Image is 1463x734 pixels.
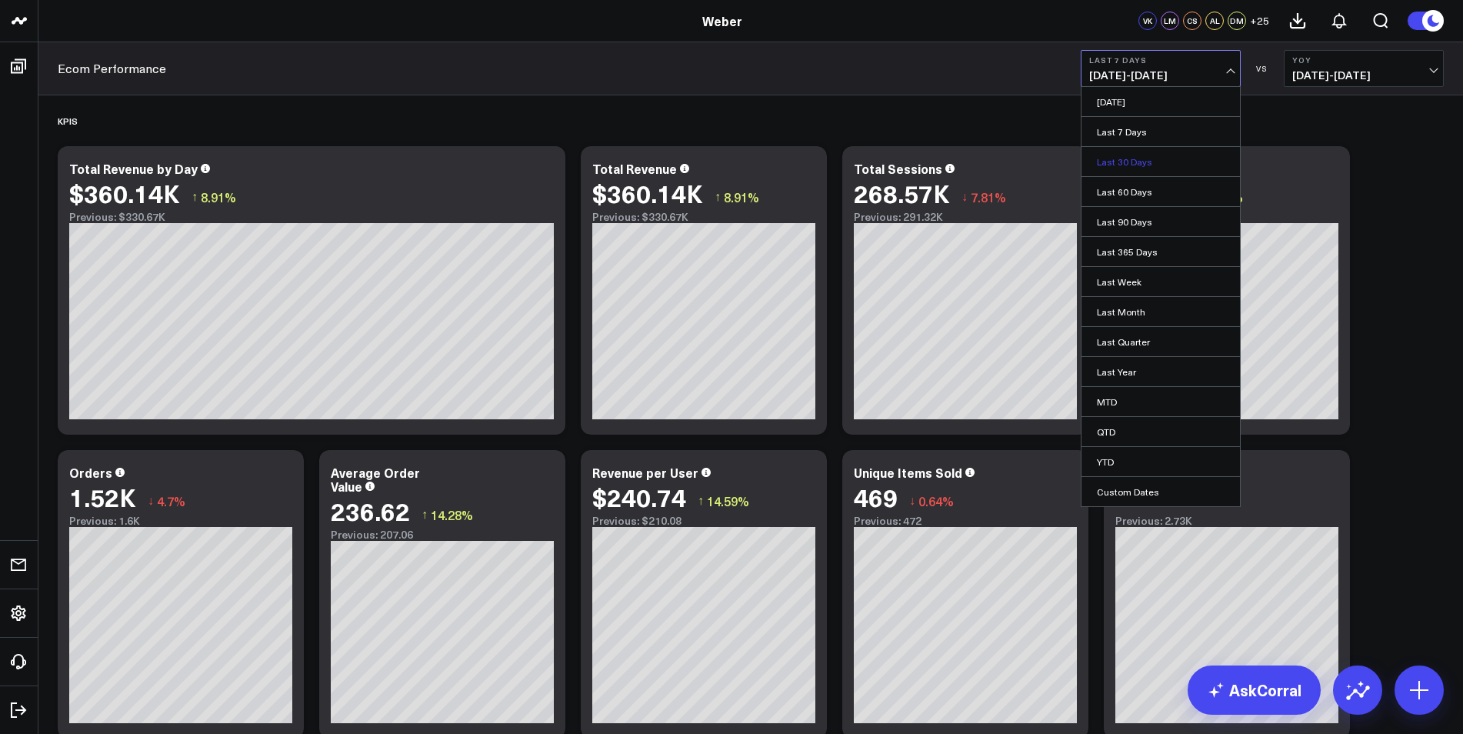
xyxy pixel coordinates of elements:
span: ↑ [698,491,704,511]
div: VS [1248,64,1276,73]
span: 0.64% [918,492,954,509]
b: YoY [1292,55,1435,65]
div: 268.57K [854,179,950,207]
div: $360.14K [592,179,703,207]
div: $240.74 [592,483,686,511]
a: Last 90 Days [1081,207,1240,236]
a: YTD [1081,447,1240,476]
div: 469 [854,483,898,511]
a: Last 30 Days [1081,147,1240,176]
div: AL [1205,12,1224,30]
div: Average Order Value [331,464,420,495]
span: 14.59% [707,492,749,509]
a: Ecom Performance [58,60,166,77]
a: [DATE] [1081,87,1240,116]
div: 236.62 [331,497,410,525]
a: AskCorral [1188,666,1321,715]
button: Last 7 Days[DATE]-[DATE] [1081,50,1241,87]
a: Last 60 Days [1081,177,1240,206]
a: MTD [1081,387,1240,416]
span: ↓ [909,491,915,511]
div: Previous: 207.06 [331,529,554,541]
span: 8.91% [724,189,759,205]
span: 7.81% [971,189,1006,205]
div: Total Revenue by Day [69,160,198,177]
div: Total Sessions [854,160,942,177]
span: 8.91% [201,189,236,205]
div: Previous: $210.08 [592,515,815,527]
div: 1.52K [69,483,136,511]
div: DM [1228,12,1246,30]
a: QTD [1081,417,1240,446]
a: Weber [702,12,742,29]
a: Last Quarter [1081,327,1240,356]
a: Last Year [1081,357,1240,386]
div: Total Revenue [592,160,677,177]
span: ↑ [192,187,198,207]
button: YoY[DATE]-[DATE] [1284,50,1444,87]
div: VK [1138,12,1157,30]
a: Last 365 Days [1081,237,1240,266]
span: [DATE] - [DATE] [1292,69,1435,82]
span: ↓ [148,491,154,511]
div: Previous: $330.67K [592,211,815,223]
span: 14.28% [431,506,473,523]
a: Last Week [1081,267,1240,296]
div: 2.77K [1115,483,1182,511]
span: ↑ [715,187,721,207]
span: 4.7% [157,492,185,509]
div: Previous: 2.73K [1115,515,1338,527]
div: CS [1183,12,1201,30]
button: +25 [1250,12,1269,30]
span: ↑ [422,505,428,525]
b: Last 7 Days [1089,55,1232,65]
div: Previous: 1.6K [69,515,292,527]
div: LM [1161,12,1179,30]
div: Previous: 472 [854,515,1077,527]
div: Orders [69,464,112,481]
span: ↓ [961,187,968,207]
div: Previous: $330.67K [69,211,554,223]
div: $360.14K [69,179,180,207]
a: Last 7 Days [1081,117,1240,146]
div: Previous: 291.32K [854,211,1077,223]
a: Last Month [1081,297,1240,326]
a: Custom Dates [1081,477,1240,506]
div: Unique Items Sold [854,464,962,481]
span: [DATE] - [DATE] [1089,69,1232,82]
span: + 25 [1250,15,1269,26]
div: Revenue per User [592,464,698,481]
div: KPIS [58,103,78,138]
